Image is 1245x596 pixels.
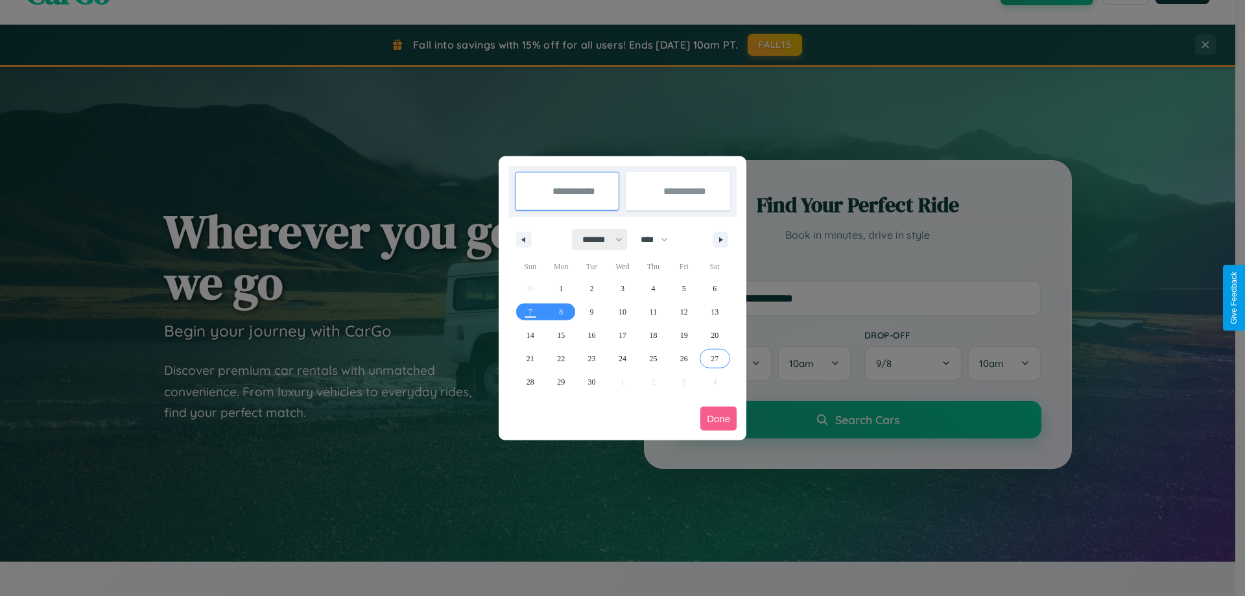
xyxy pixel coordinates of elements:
[669,256,699,277] span: Fri
[557,370,565,394] span: 29
[680,324,688,347] span: 19
[711,300,718,324] span: 13
[559,277,563,300] span: 1
[576,370,607,394] button: 30
[527,324,534,347] span: 14
[515,256,545,277] span: Sun
[545,300,576,324] button: 8
[557,324,565,347] span: 15
[650,300,658,324] span: 11
[588,324,596,347] span: 16
[621,277,624,300] span: 3
[576,324,607,347] button: 16
[515,324,545,347] button: 14
[607,300,637,324] button: 10
[545,324,576,347] button: 15
[607,347,637,370] button: 24
[576,347,607,370] button: 23
[545,370,576,394] button: 29
[527,347,534,370] span: 21
[528,300,532,324] span: 7
[590,300,594,324] span: 9
[669,324,699,347] button: 19
[700,407,737,431] button: Done
[711,324,718,347] span: 20
[638,277,669,300] button: 4
[669,277,699,300] button: 5
[651,277,655,300] span: 4
[700,300,730,324] button: 13
[515,347,545,370] button: 21
[576,256,607,277] span: Tue
[680,300,688,324] span: 12
[515,300,545,324] button: 7
[515,370,545,394] button: 28
[619,347,626,370] span: 24
[680,347,688,370] span: 26
[607,324,637,347] button: 17
[700,277,730,300] button: 6
[527,370,534,394] span: 28
[1229,272,1239,324] div: Give Feedback
[557,347,565,370] span: 22
[669,347,699,370] button: 26
[590,277,594,300] span: 2
[649,347,657,370] span: 25
[638,300,669,324] button: 11
[619,324,626,347] span: 17
[545,277,576,300] button: 1
[559,300,563,324] span: 8
[588,370,596,394] span: 30
[607,256,637,277] span: Wed
[607,277,637,300] button: 3
[545,347,576,370] button: 22
[700,256,730,277] span: Sat
[638,347,669,370] button: 25
[576,277,607,300] button: 2
[713,277,717,300] span: 6
[588,347,596,370] span: 23
[669,300,699,324] button: 12
[700,324,730,347] button: 20
[638,256,669,277] span: Thu
[649,324,657,347] span: 18
[576,300,607,324] button: 9
[545,256,576,277] span: Mon
[638,324,669,347] button: 18
[711,347,718,370] span: 27
[682,277,686,300] span: 5
[619,300,626,324] span: 10
[700,347,730,370] button: 27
